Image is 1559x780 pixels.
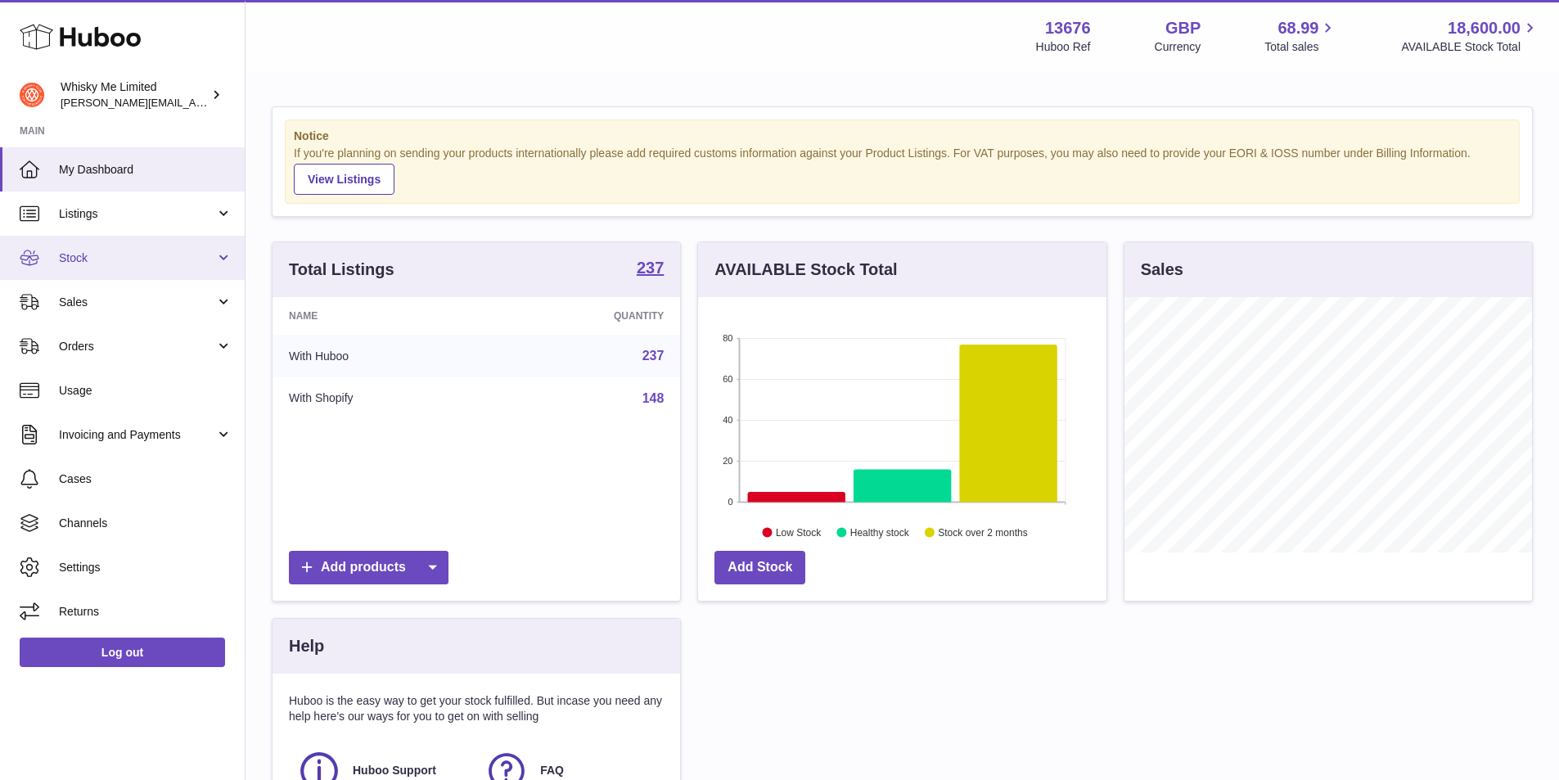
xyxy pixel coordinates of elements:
[1264,17,1337,55] a: 68.99 Total sales
[289,259,394,281] h3: Total Listings
[61,79,208,110] div: Whisky Me Limited
[1045,17,1091,39] strong: 13676
[59,250,215,266] span: Stock
[59,383,232,399] span: Usage
[59,295,215,310] span: Sales
[289,635,324,657] h3: Help
[273,335,493,377] td: With Huboo
[20,638,225,667] a: Log out
[59,427,215,443] span: Invoicing and Payments
[353,763,436,778] span: Huboo Support
[723,374,733,384] text: 60
[20,83,44,107] img: frances@whiskyshop.com
[637,259,664,279] a: 237
[273,297,493,335] th: Name
[289,693,664,724] p: Huboo is the easy way to get your stock fulfilled. But incase you need any help here's our ways f...
[59,206,215,222] span: Listings
[939,526,1028,538] text: Stock over 2 months
[61,96,328,109] span: [PERSON_NAME][EMAIL_ADDRESS][DOMAIN_NAME]
[59,339,215,354] span: Orders
[59,516,232,531] span: Channels
[493,297,681,335] th: Quantity
[1448,17,1521,39] span: 18,600.00
[59,471,232,487] span: Cases
[850,526,910,538] text: Healthy stock
[1401,17,1539,55] a: 18,600.00 AVAILABLE Stock Total
[59,604,232,620] span: Returns
[294,128,1511,144] strong: Notice
[1155,39,1201,55] div: Currency
[776,526,822,538] text: Low Stock
[1264,39,1337,55] span: Total sales
[273,377,493,420] td: With Shopify
[642,391,665,405] a: 148
[723,333,733,343] text: 80
[294,164,394,195] a: View Listings
[637,259,664,276] strong: 237
[1277,17,1318,39] span: 68.99
[728,497,733,507] text: 0
[642,349,665,363] a: 237
[1165,17,1201,39] strong: GBP
[714,259,897,281] h3: AVAILABLE Stock Total
[540,763,564,778] span: FAQ
[59,560,232,575] span: Settings
[1401,39,1539,55] span: AVAILABLE Stock Total
[289,551,448,584] a: Add products
[1036,39,1091,55] div: Huboo Ref
[59,162,232,178] span: My Dashboard
[723,456,733,466] text: 20
[723,415,733,425] text: 40
[714,551,805,584] a: Add Stock
[1141,259,1183,281] h3: Sales
[294,146,1511,195] div: If you're planning on sending your products internationally please add required customs informati...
